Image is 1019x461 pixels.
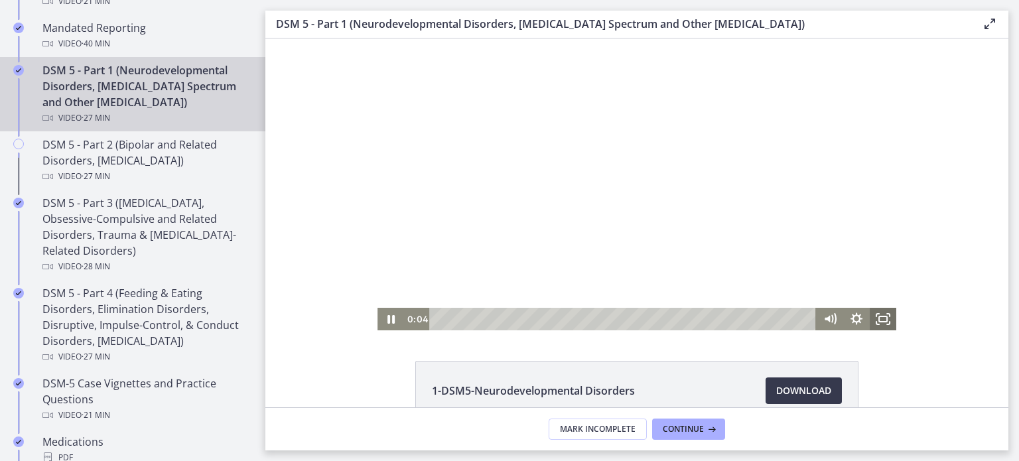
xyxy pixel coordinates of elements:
[42,285,249,365] div: DSM 5 - Part 4 (Feeding & Eating Disorders, Elimination Disorders, Disruptive, Impulse-Control, &...
[82,407,110,423] span: · 21 min
[432,383,635,399] span: 1-DSM5-Neurodevelopmental Disorders
[82,349,110,365] span: · 27 min
[578,269,604,292] button: Show settings menu
[13,198,24,208] i: Completed
[13,288,24,298] i: Completed
[82,168,110,184] span: · 27 min
[42,110,249,126] div: Video
[42,36,249,52] div: Video
[42,168,249,184] div: Video
[82,259,110,275] span: · 28 min
[82,110,110,126] span: · 27 min
[276,16,961,32] h3: DSM 5 - Part 1 (Neurodevelopmental Disorders, [MEDICAL_DATA] Spectrum and Other [MEDICAL_DATA])
[766,377,842,404] a: Download
[13,65,24,76] i: Completed
[652,419,725,440] button: Continue
[42,20,249,52] div: Mandated Reporting
[551,269,578,292] button: Mute
[42,62,249,126] div: DSM 5 - Part 1 (Neurodevelopmental Disorders, [MEDICAL_DATA] Spectrum and Other [MEDICAL_DATA])
[42,137,249,184] div: DSM 5 - Part 2 (Bipolar and Related Disorders, [MEDICAL_DATA])
[13,23,24,33] i: Completed
[42,259,249,275] div: Video
[549,419,647,440] button: Mark Incomplete
[42,375,249,423] div: DSM-5 Case Vignettes and Practice Questions
[560,424,636,434] span: Mark Incomplete
[265,38,1008,330] iframe: Video Lesson
[604,269,631,292] button: Fullscreen
[13,436,24,447] i: Completed
[82,36,110,52] span: · 40 min
[663,424,704,434] span: Continue
[42,349,249,365] div: Video
[13,378,24,389] i: Completed
[42,195,249,275] div: DSM 5 - Part 3 ([MEDICAL_DATA], Obsessive-Compulsive and Related Disorders, Trauma & [MEDICAL_DAT...
[776,383,831,399] span: Download
[42,407,249,423] div: Video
